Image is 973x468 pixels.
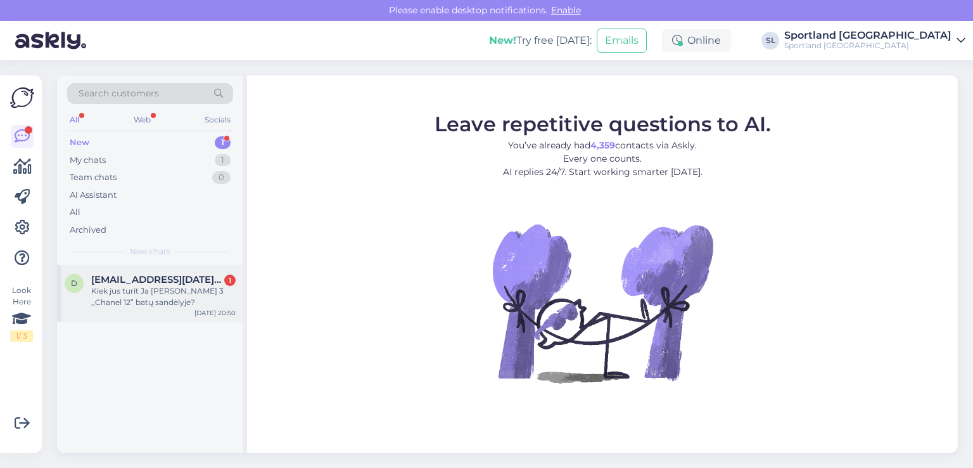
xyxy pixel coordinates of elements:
span: New chats [130,246,170,257]
div: Team chats [70,171,117,184]
div: Sportland [GEOGRAPHIC_DATA] [784,30,951,41]
div: Sportland [GEOGRAPHIC_DATA] [784,41,951,51]
div: Socials [202,112,233,128]
div: All [70,206,80,219]
p: You’ve already had contacts via Askly. Every one counts. AI replies 24/7. Start working smarter [... [435,138,771,178]
div: 0 [212,171,231,184]
div: AI Assistant [70,189,117,202]
div: Kiek jus turit Ja [PERSON_NAME] 3 ,,Chanel 12” batų sandėlyje? [91,285,236,308]
div: All [67,112,82,128]
img: Askly Logo [10,86,34,110]
span: Search customers [79,87,159,100]
div: SL [761,32,779,49]
div: 1 [215,136,231,149]
div: 1 / 3 [10,330,33,342]
button: Emails [597,29,647,53]
div: 1 [224,275,236,286]
div: Online [662,29,731,52]
div: Try free [DATE]: [489,33,592,48]
div: New [70,136,89,149]
div: Look Here [10,285,33,342]
span: domantas.jan5@gmail.com [91,274,223,285]
img: No Chat active [488,188,716,417]
span: d [71,278,77,288]
div: [DATE] 20:50 [194,308,236,318]
span: Enable [547,4,585,16]
div: Web [131,112,153,128]
a: Sportland [GEOGRAPHIC_DATA]Sportland [GEOGRAPHIC_DATA] [784,30,965,51]
b: 4,359 [590,139,615,150]
div: 1 [215,154,231,167]
span: Leave repetitive questions to AI. [435,111,771,136]
div: Archived [70,224,106,237]
div: My chats [70,154,106,167]
b: New! [489,34,516,46]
